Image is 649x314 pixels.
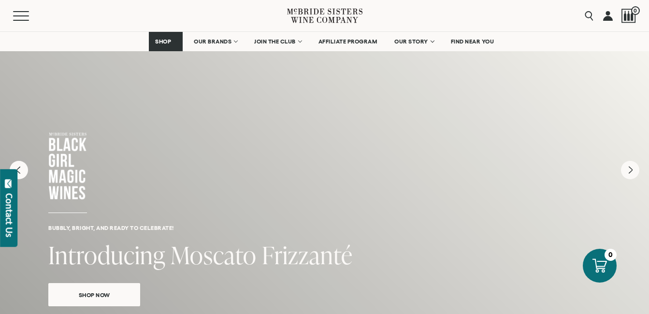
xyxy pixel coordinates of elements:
[394,38,428,45] span: OUR STORY
[631,6,640,15] span: 0
[4,193,14,237] div: Contact Us
[10,161,28,179] button: Previous
[62,289,127,300] span: Shop Now
[187,32,243,51] a: OUR BRANDS
[13,11,48,21] button: Mobile Menu Trigger
[605,249,617,261] div: 0
[318,38,377,45] span: AFFILIATE PROGRAM
[262,238,353,271] span: Frizzanté
[621,161,639,179] button: Next
[451,38,494,45] span: FIND NEAR YOU
[48,238,165,271] span: Introducing
[155,38,172,45] span: SHOP
[171,238,257,271] span: Moscato
[48,283,140,306] a: Shop Now
[48,225,601,231] h6: Bubbly, bright, and ready to celebrate!
[194,38,231,45] span: OUR BRANDS
[388,32,440,51] a: OUR STORY
[312,32,384,51] a: AFFILIATE PROGRAM
[445,32,501,51] a: FIND NEAR YOU
[248,32,307,51] a: JOIN THE CLUB
[149,32,183,51] a: SHOP
[254,38,296,45] span: JOIN THE CLUB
